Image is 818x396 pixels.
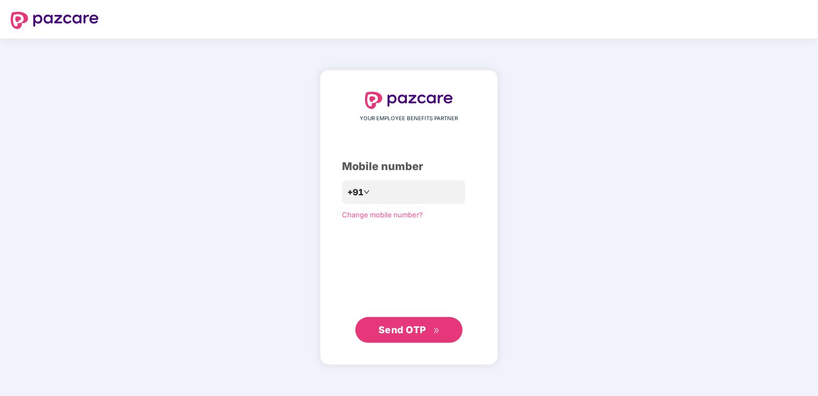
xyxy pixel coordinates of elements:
[378,324,426,335] span: Send OTP
[347,186,363,199] span: +91
[433,327,440,334] span: double-right
[360,114,458,123] span: YOUR EMPLOYEE BENEFITS PARTNER
[11,12,99,29] img: logo
[365,92,453,109] img: logo
[342,210,423,219] a: Change mobile number?
[342,158,476,175] div: Mobile number
[355,317,463,343] button: Send OTPdouble-right
[363,189,370,195] span: down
